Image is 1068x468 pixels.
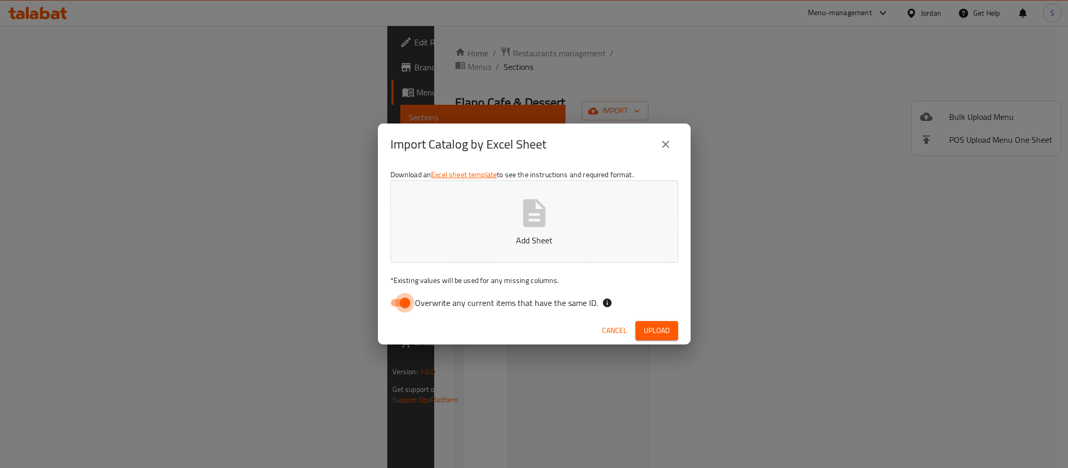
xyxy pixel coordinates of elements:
button: Add Sheet [390,180,678,263]
button: Upload [635,321,678,340]
svg: If the overwrite option isn't selected, then the items that match an existing ID will be ignored ... [602,298,612,308]
span: Upload [644,324,670,337]
div: Download an to see the instructions and required format. [378,165,691,316]
span: Overwrite any current items that have the same ID. [415,297,598,309]
button: Cancel [598,321,631,340]
span: Cancel [602,324,627,337]
p: Add Sheet [407,234,662,247]
a: Excel sheet template [431,168,497,181]
button: close [653,132,678,157]
h2: Import Catalog by Excel Sheet [390,136,546,153]
p: Existing values will be used for any missing columns. [390,275,678,286]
